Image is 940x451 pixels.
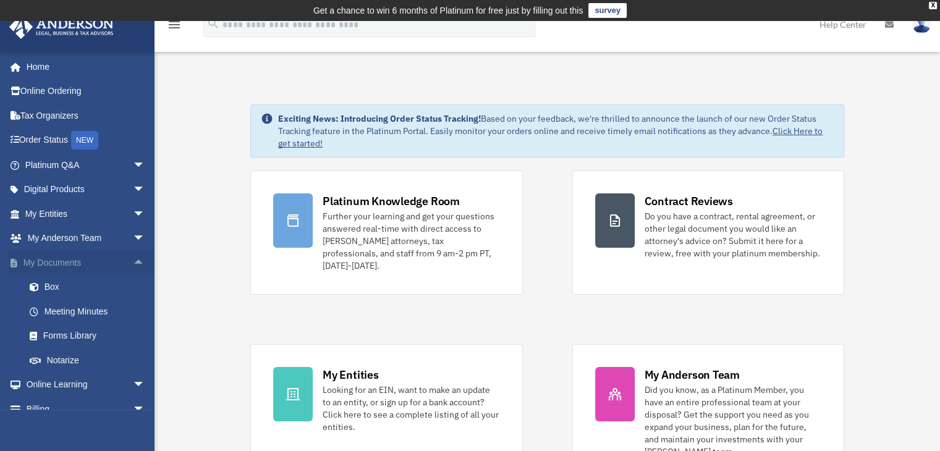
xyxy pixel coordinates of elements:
[323,210,499,272] div: Further your learning and get your questions answered real-time with direct access to [PERSON_NAM...
[133,226,158,251] span: arrow_drop_down
[9,54,158,79] a: Home
[17,324,164,348] a: Forms Library
[9,397,164,421] a: Billingarrow_drop_down
[17,348,164,373] a: Notarize
[9,250,164,275] a: My Documentsarrow_drop_up
[323,193,460,209] div: Platinum Knowledge Room
[278,113,481,124] strong: Exciting News: Introducing Order Status Tracking!
[929,2,937,9] div: close
[323,384,499,433] div: Looking for an EIN, want to make an update to an entity, or sign up for a bank account? Click her...
[133,177,158,203] span: arrow_drop_down
[323,367,378,382] div: My Entities
[206,17,220,30] i: search
[167,17,182,32] i: menu
[9,128,164,153] a: Order StatusNEW
[912,15,931,33] img: User Pic
[250,171,522,295] a: Platinum Knowledge Room Further your learning and get your questions answered real-time with dire...
[9,226,164,251] a: My Anderson Teamarrow_drop_down
[645,193,733,209] div: Contract Reviews
[133,250,158,276] span: arrow_drop_up
[133,397,158,422] span: arrow_drop_down
[278,112,834,150] div: Based on your feedback, we're thrilled to announce the launch of our new Order Status Tracking fe...
[17,275,164,300] a: Box
[9,177,164,202] a: Digital Productsarrow_drop_down
[9,373,164,397] a: Online Learningarrow_drop_down
[313,3,583,18] div: Get a chance to win 6 months of Platinum for free just by filling out this
[167,22,182,32] a: menu
[6,15,117,39] img: Anderson Advisors Platinum Portal
[71,131,98,150] div: NEW
[278,125,823,149] a: Click Here to get started!
[645,367,740,382] div: My Anderson Team
[133,373,158,398] span: arrow_drop_down
[9,153,164,177] a: Platinum Q&Aarrow_drop_down
[588,3,627,18] a: survey
[17,299,164,324] a: Meeting Minutes
[645,210,821,259] div: Do you have a contract, rental agreement, or other legal document you would like an attorney's ad...
[133,201,158,227] span: arrow_drop_down
[9,201,164,226] a: My Entitiesarrow_drop_down
[9,103,164,128] a: Tax Organizers
[572,171,844,295] a: Contract Reviews Do you have a contract, rental agreement, or other legal document you would like...
[9,79,164,104] a: Online Ordering
[133,153,158,178] span: arrow_drop_down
